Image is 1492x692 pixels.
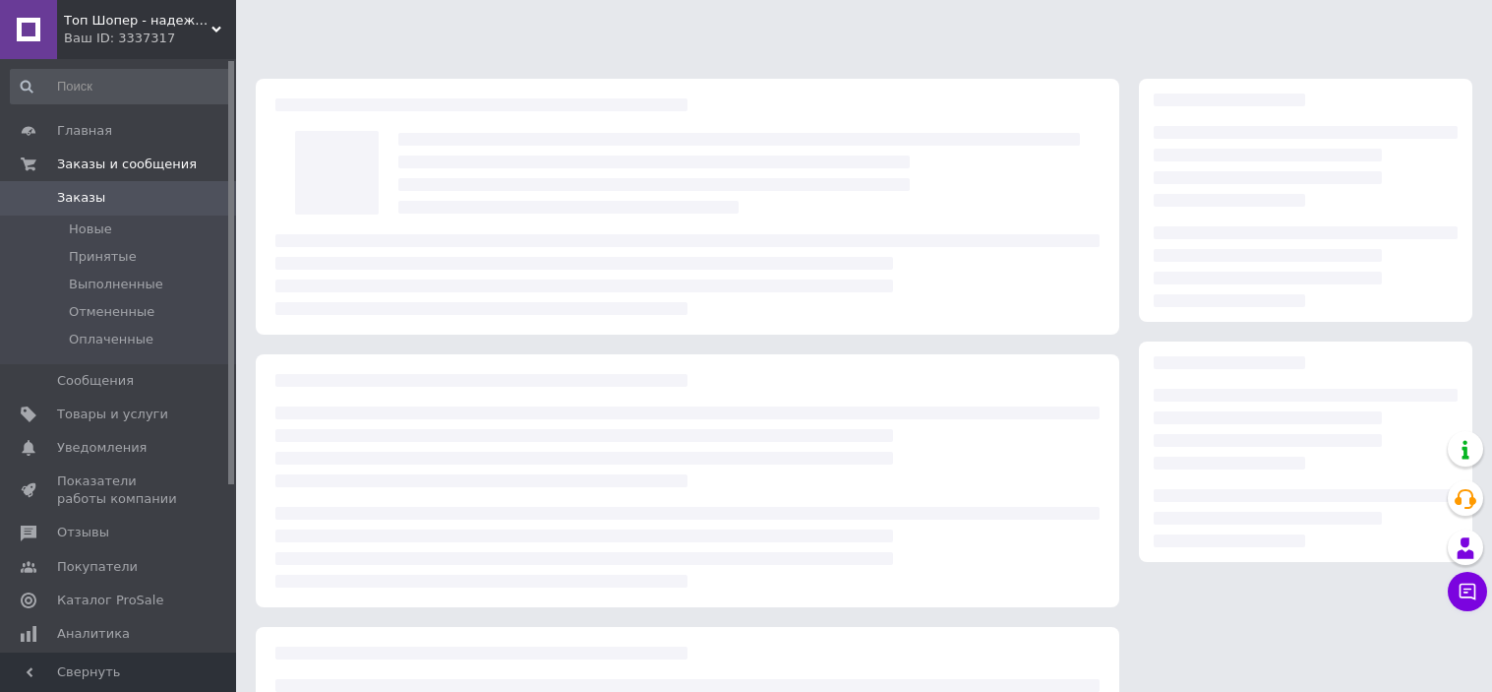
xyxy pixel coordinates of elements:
[57,558,138,576] span: Покупатели
[69,303,154,321] span: Отмененные
[69,331,153,348] span: Оплаченные
[57,592,163,609] span: Каталог ProSale
[57,122,112,140] span: Главная
[57,439,147,457] span: Уведомления
[57,472,182,508] span: Показатели работы компании
[57,156,197,173] span: Заказы и сообщения
[69,248,137,266] span: Принятые
[57,524,109,541] span: Отзывы
[64,30,236,47] div: Ваш ID: 3337317
[57,625,130,643] span: Аналитика
[10,69,232,104] input: Поиск
[57,189,105,207] span: Заказы
[69,220,112,238] span: Новые
[69,276,163,293] span: Выполненные
[1448,572,1487,611] button: Чат с покупателем
[57,372,134,390] span: Сообщения
[64,12,211,30] span: Топ Шопер - надежный и перспективный интернет-магазин постельного белья,сумок и аксессуаров
[57,406,168,423] span: Товары и услуги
